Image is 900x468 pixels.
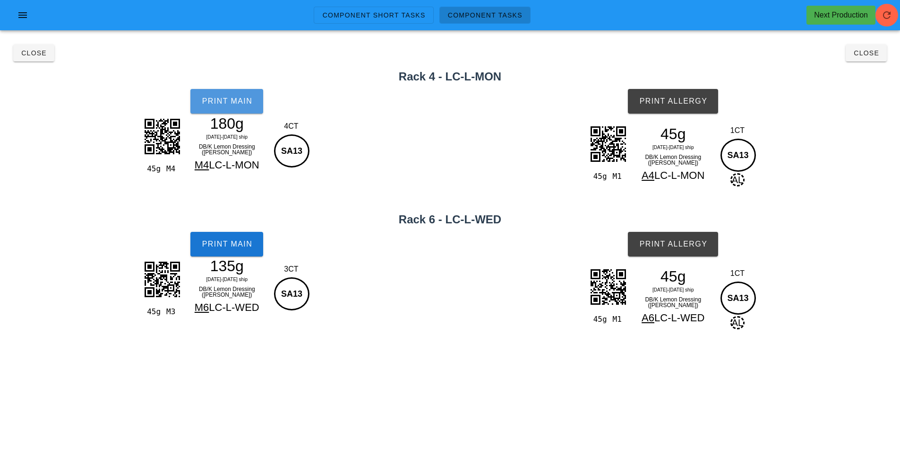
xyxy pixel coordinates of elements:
a: Component Tasks [439,7,531,24]
div: 180g [186,116,268,131]
span: Print Main [201,97,252,106]
span: [DATE]-[DATE] ship [652,287,694,292]
span: AL [730,316,745,329]
span: Print Allergy [639,240,707,248]
span: [DATE]-[DATE] ship [206,134,248,140]
span: LC-L-WED [654,312,704,324]
div: SA13 [720,282,756,315]
div: M1 [609,170,628,183]
div: 135g [186,259,268,273]
h2: Rack 6 - LC-L-WED [6,211,894,228]
div: 45g [589,313,609,326]
span: M4 [195,159,209,171]
img: Z+0tYIJq2hThzHpodACOnhNrYqhIxB23McQnq4ja0KIWPQ9hyHkB5uY6tCyBi0PcchpIfb2KoQMgZtz3EI6eE2tiqEjEHbcxx... [584,120,632,168]
div: 45g [632,269,714,283]
span: [DATE]-[DATE] ship [206,277,248,282]
button: Close [13,44,54,62]
button: Close [846,44,887,62]
div: 45g [632,127,714,141]
span: AL [730,173,745,186]
span: M6 [195,301,209,313]
div: 45g [143,306,163,318]
span: LC-L-MON [654,169,704,181]
a: Component Short Tasks [314,7,433,24]
div: SA13 [274,134,309,168]
div: M1 [609,313,628,326]
h2: Rack 4 - LC-L-MON [6,68,894,85]
span: Close [853,49,879,57]
div: SA13 [274,277,309,310]
span: LC-L-MON [209,159,259,171]
div: DB/K Lemon Dressing ([PERSON_NAME]) [186,142,268,157]
div: 1CT [718,268,757,279]
button: Print Allergy [628,89,718,114]
button: Print Main [190,89,263,114]
img: nBGBV7n6NZBF5DCEXziEhpBBVJyXV9CcXhyQryARf1RBS65wm41iXRYpiCPkZpdbBMISoCLza24T4LjxWIPWh63ridJY6kh5C... [138,256,186,303]
div: 45g [589,170,609,183]
div: SA13 [720,139,756,172]
div: M3 [163,306,182,318]
span: Close [21,49,47,57]
div: Next Production [814,9,868,21]
span: LC-L-WED [209,301,259,313]
div: DB/K Lemon Dressing ([PERSON_NAME]) [186,284,268,300]
button: Print Allergy [628,232,718,256]
span: Print Allergy [639,97,707,106]
div: 1CT [718,125,757,136]
div: 4CT [272,121,311,132]
img: AAAAABJRU5ErkJggg== [584,263,632,310]
span: Component Short Tasks [322,11,425,19]
span: Print Main [201,240,252,248]
span: A6 [642,312,654,324]
img: ncrrlLZSw70rTslEwLYcYZ8gpTOEIA7MlFLARnEyBWMug5RTWqglQ6GCG1gZEJeIDlDlmAhEvvIDAEBb5NNBLYyZHMvPwYQMC... [138,113,186,160]
span: [DATE]-[DATE] ship [652,145,694,150]
div: DB/K Lemon Dressing ([PERSON_NAME]) [632,152,714,168]
button: Print Main [190,232,263,256]
div: 3CT [272,264,311,275]
span: Component Tasks [447,11,523,19]
div: 45g [143,163,163,175]
div: M4 [163,163,182,175]
span: A4 [642,169,654,181]
div: DB/K Lemon Dressing ([PERSON_NAME]) [632,295,714,310]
